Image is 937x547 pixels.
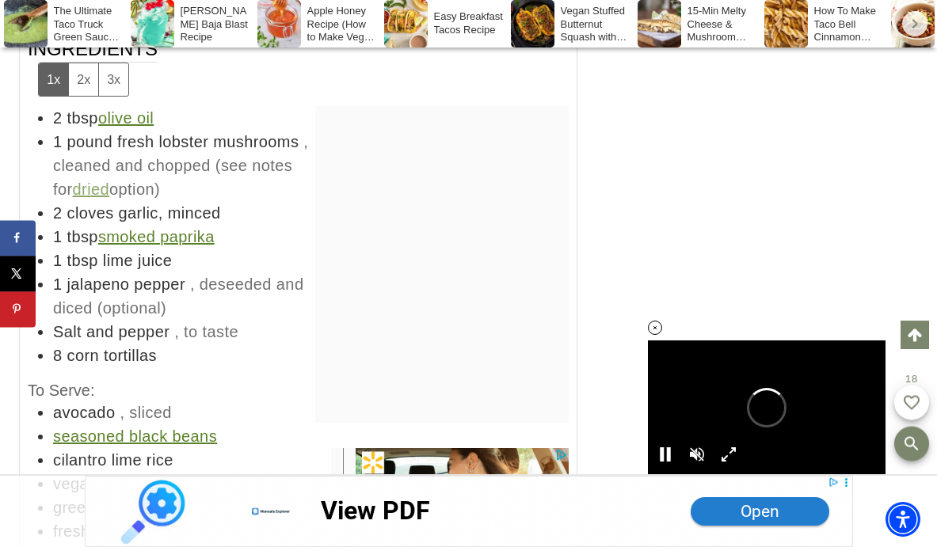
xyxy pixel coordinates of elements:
iframe: Advertisement [85,476,853,547]
span: To Serve: [28,382,94,399]
span: , to taste [174,323,238,340]
span: 2 tbsp [53,109,154,127]
div: Accessibility Menu [886,502,920,537]
button: Adjust servings by 3x [98,63,128,96]
a: smoked paprika [98,228,215,245]
a: Scroll to top [901,321,929,349]
span: 1 pound fresh lobster mushrooms [53,133,299,150]
span: cilantro lime rice [53,451,173,469]
button: Adjust servings by 2x [68,63,98,96]
span: 1 tbsp [53,228,215,245]
span: 2 cloves garlic, minced [53,204,221,222]
span: 1 jalapeno pepper [53,275,185,293]
span: , cleaned and chopped (see notes for option) [53,133,308,198]
iframe: Advertisement [315,106,569,146]
span: avocado [53,404,115,421]
a: seasoned black beans [53,427,217,445]
span: 8 corn tortillas [53,347,157,364]
span: Ingredients [28,36,158,96]
img: OBA_TRANS.png [553,449,568,461]
span: , deseeded and diced (optional) [53,275,303,317]
iframe: Advertisement [657,203,894,401]
span: Salt and pepper [53,323,169,340]
a: olive oil [98,109,154,127]
button: Adjust servings by 1x [39,63,68,96]
span: , sliced [120,404,171,421]
a: dried [73,180,109,198]
span: 1 tbsp lime juice [53,252,172,269]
